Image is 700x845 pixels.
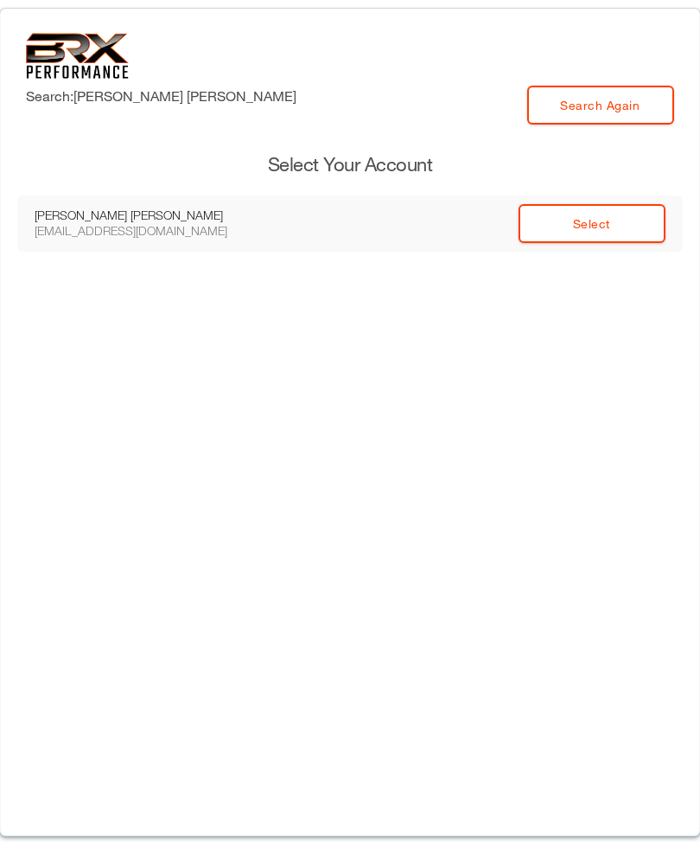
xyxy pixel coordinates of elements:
a: Search Again [527,86,674,125]
a: Select [519,204,665,243]
img: 6f7da32581c89ca25d665dc3aae533e4f14fe3ef_original.svg [26,33,129,79]
label: Search: [PERSON_NAME] [PERSON_NAME] [26,86,296,106]
div: [PERSON_NAME] [PERSON_NAME] [35,208,268,223]
div: [EMAIL_ADDRESS][DOMAIN_NAME] [35,223,268,239]
h3: Select Your Account [17,151,683,178]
